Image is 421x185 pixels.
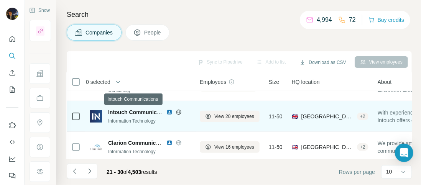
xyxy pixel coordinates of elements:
span: 11-50 [269,143,283,151]
div: Information Technology [108,118,191,124]
button: Download as CSV [294,57,351,68]
button: Use Surfe on LinkedIn [6,118,18,132]
div: + 2 [357,144,368,151]
span: HQ location [292,78,320,86]
button: Navigate to next page [82,164,97,179]
button: Feedback [6,169,18,183]
span: View 16 employees [214,144,254,151]
p: 10 [386,168,392,175]
button: Search [6,49,18,63]
div: + 2 [357,113,368,120]
span: Intouch Communications [108,109,173,115]
span: About [378,78,392,86]
button: My lists [6,83,18,97]
button: View 16 employees [200,141,260,153]
button: Dashboard [6,152,18,166]
span: Companies [86,29,113,36]
h4: Search [67,9,412,20]
span: Employees [200,78,226,86]
span: 0 selected [86,78,110,86]
button: Enrich CSV [6,66,18,80]
button: View 20 employees [200,111,260,122]
p: 72 [349,15,356,25]
img: Logo of Clarion Communication Management [90,141,102,153]
img: Avatar [6,8,18,20]
span: [GEOGRAPHIC_DATA], [GEOGRAPHIC_DATA] [301,143,354,151]
button: Use Surfe API [6,135,18,149]
div: Information Technology [108,148,191,155]
span: Clarion Communication Management [108,140,203,146]
span: 4,503 [128,169,141,175]
img: LinkedIn logo [166,109,173,115]
span: 🇬🇧 [292,113,298,120]
span: of [123,169,128,175]
div: Open Intercom Messenger [395,144,413,162]
span: 21 - 30 [107,169,123,175]
p: 4,994 [317,15,332,25]
img: Logo of Intouch Communications [90,110,102,123]
button: Buy credits [368,15,404,25]
button: Navigate to previous page [67,164,82,179]
img: LinkedIn logo [166,140,173,146]
span: Size [269,78,279,86]
span: 🇬🇧 [292,143,298,151]
button: Quick start [6,32,18,46]
span: results [107,169,157,175]
button: Show [24,5,55,16]
span: People [144,29,162,36]
span: 11-50 [269,113,283,120]
span: Rows per page [339,168,375,176]
span: View 20 employees [214,113,254,120]
span: [GEOGRAPHIC_DATA], [GEOGRAPHIC_DATA], [GEOGRAPHIC_DATA] [301,113,354,120]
